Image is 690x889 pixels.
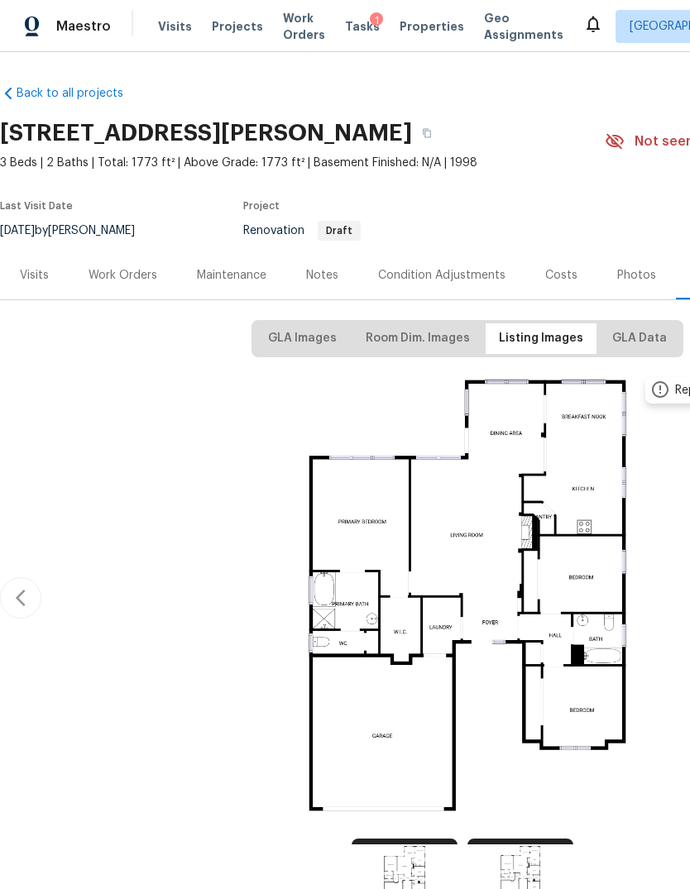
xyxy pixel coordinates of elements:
[197,267,266,284] div: Maintenance
[56,18,111,35] span: Maestro
[545,267,577,284] div: Costs
[484,10,563,43] span: Geo Assignments
[268,328,337,349] span: GLA Images
[378,267,506,284] div: Condition Adjustments
[352,323,483,354] button: Room Dim. Images
[243,201,280,211] span: Project
[20,267,49,284] div: Visits
[366,328,470,349] span: Room Dim. Images
[400,18,464,35] span: Properties
[89,267,157,284] div: Work Orders
[319,226,359,236] span: Draft
[158,18,192,35] span: Visits
[617,267,656,284] div: Photos
[599,323,680,354] button: GLA Data
[306,267,338,284] div: Notes
[499,328,583,349] span: Listing Images
[243,225,361,237] span: Renovation
[255,323,350,354] button: GLA Images
[612,328,667,349] span: GLA Data
[412,118,442,148] button: Copy Address
[370,12,383,29] div: 1
[345,21,380,32] span: Tasks
[212,18,263,35] span: Projects
[486,323,597,354] button: Listing Images
[283,10,325,43] span: Work Orders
